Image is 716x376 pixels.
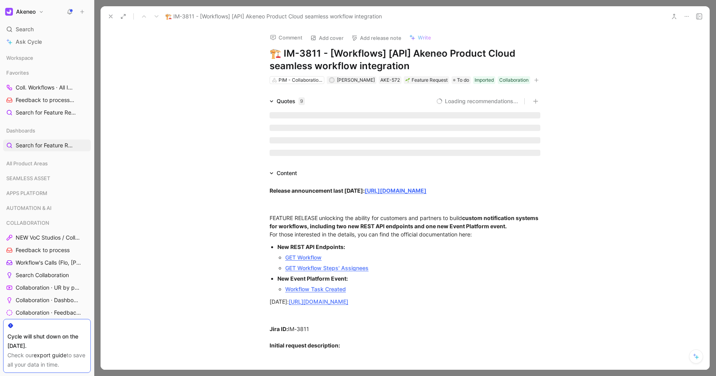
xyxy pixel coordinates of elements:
span: Write [418,34,431,41]
strong: New REST API Endpoints: [277,244,345,250]
div: APPS PLATFORM [3,187,91,199]
div: To do [452,76,471,84]
div: All Product Areas [3,158,91,172]
a: Search for Feature Requests [3,140,91,151]
h1: Akeneo [16,8,36,15]
a: Workflow Task Created [285,286,346,292]
div: Cycle will shut down on the [DATE]. [7,332,86,351]
button: Add release note [348,32,405,43]
div: APPS PLATFORM [3,187,91,201]
div: All Product Areas [3,158,91,169]
button: Loading recommendations... [436,97,518,106]
span: Search for Feature Requests [16,109,77,117]
div: Workspace [3,52,91,64]
span: NEW VoC Studios / Collaboration [16,234,81,242]
span: Coll. Workflows · All IMs [16,84,77,92]
div: Quotes9 [266,97,308,106]
div: AUTOMATION & AI [3,202,91,216]
button: AkeneoAkeneo [3,6,46,17]
div: FEATURE RELEASE unlocking the ability for customers and partners to build For those interested in... [270,214,540,238]
button: Write [406,32,435,43]
div: Dashboards [3,125,91,136]
div: DashboardsSearch for Feature Requests [3,125,91,151]
div: SEAMLESS ASSET [3,172,91,186]
div: COLLABORATIONNEW VoC Studios / CollaborationFeedback to processWorkflow's Calls (Flo, [PERSON_NAM... [3,217,91,356]
span: All Product Areas [6,159,48,167]
span: Workflow's Calls (Flo, [PERSON_NAME], [PERSON_NAME]) [16,259,84,267]
span: Search Collaboration [16,271,69,279]
a: Collaboration · Dashboard [3,294,91,306]
span: Feedback to process [16,96,77,104]
div: AUTOMATION & AI [3,202,91,214]
div: Feature Request [405,76,448,84]
a: Coll. Workflows · All IMs [3,82,91,93]
div: COLLABORATION [3,217,91,229]
span: Favorites [6,69,29,77]
span: AUTOMATION & AI [6,204,52,212]
span: APPS PLATFORM [6,189,47,197]
strong: Release announcement last [DATE]: [270,187,365,194]
strong: New Event Platform Event: [277,275,348,282]
a: Workflow's Calls (Flo, [PERSON_NAME], [PERSON_NAME]) [3,257,91,269]
button: Comment [266,32,306,43]
div: Content [277,168,297,178]
span: Workspace [6,54,33,62]
span: SEAMLESS ASSET [6,174,50,182]
div: 🌱Feature Request [404,76,449,84]
a: NEW VoC Studios / Collaboration [3,232,91,244]
div: A [329,78,334,82]
span: Ask Cycle [16,37,42,47]
a: export guide [34,352,67,358]
a: Ask Cycle [3,36,91,48]
div: Quotes [277,97,305,106]
div: Favorites [3,67,91,79]
a: Collaboration · Feedback by source [3,307,91,319]
strong: Jira ID: [270,326,288,332]
a: GET Workflow Steps' Assignees [285,265,369,271]
span: To do [457,76,469,84]
h1: 🏗️ IM-3811 - [Workflows] [API] Akeneo Product Cloud seamless workflow integration [270,47,540,72]
div: Check our to save all your data in time. [7,351,86,369]
img: 🌱 [405,78,410,82]
div: 9 [299,97,305,105]
button: Add cover [307,32,347,43]
div: Imported [475,76,494,84]
div: Collaboration [499,76,529,84]
strong: Initial request description: [270,342,340,349]
a: Feedback to process [3,244,91,256]
span: 🏗️ IM-3811 - [Workflows] [API] Akeneo Product Cloud seamless workflow integration [165,12,382,21]
span: Collaboration · Feedback by source [16,309,82,317]
a: [URL][DOMAIN_NAME] [289,298,348,305]
div: [DATE]: [270,297,540,306]
div: SEAMLESS ASSET [3,172,91,184]
img: Akeneo [5,8,13,16]
span: Collaboration · Dashboard [16,296,80,304]
span: Feedback to process [16,246,70,254]
span: Collaboration · UR by project [16,284,81,292]
span: Dashboards [6,127,35,134]
div: Search [3,23,91,35]
div: PIM - Collaboration Workflows [279,76,322,84]
div: AKE-572 [380,76,400,84]
a: [URL][DOMAIN_NAME] [365,187,426,194]
span: [PERSON_NAME] [337,77,375,83]
a: GET Workflow [285,254,322,261]
a: Search Collaboration [3,269,91,281]
div: Content [266,168,300,178]
span: Search for Feature Requests [16,141,74,149]
span: Search [16,25,34,34]
a: Feedback to processCOLLABORATION [3,94,91,106]
a: Collaboration · UR by project [3,282,91,294]
a: Search for Feature Requests [3,107,91,118]
span: COLLABORATION [6,219,49,227]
